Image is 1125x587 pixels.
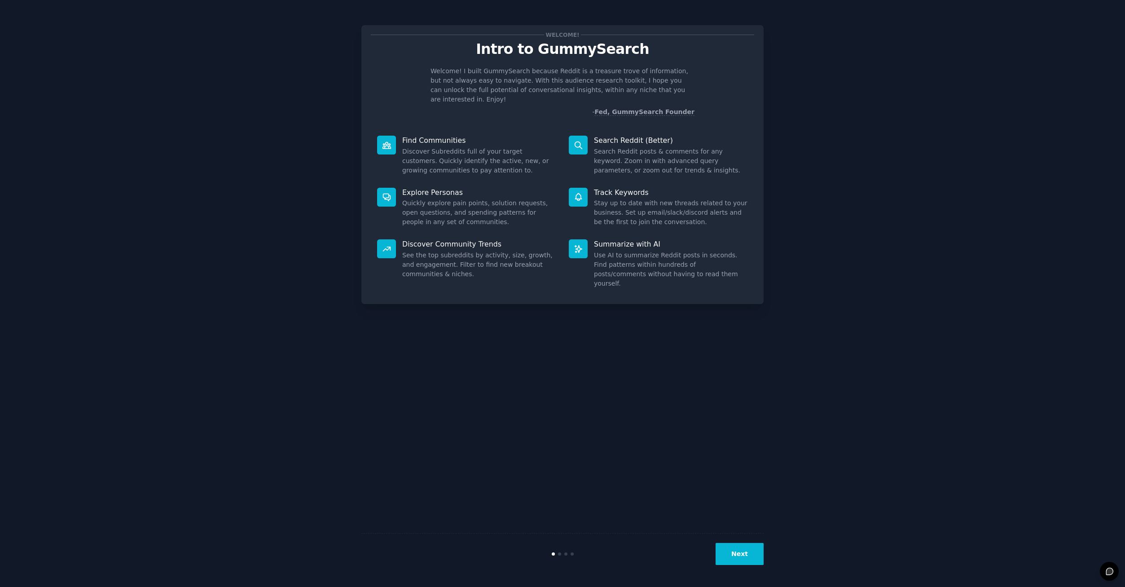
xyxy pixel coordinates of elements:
span: Welcome! [544,30,581,40]
p: Search Reddit (Better) [594,136,748,145]
p: Summarize with AI [594,239,748,249]
p: Discover Community Trends [402,239,556,249]
button: Next [716,543,764,565]
p: Welcome! I built GummySearch because Reddit is a treasure trove of information, but not always ea... [431,66,694,104]
dd: Discover Subreddits full of your target customers. Quickly identify the active, new, or growing c... [402,147,556,175]
dd: Quickly explore pain points, solution requests, open questions, and spending patterns for people ... [402,199,556,227]
dd: Use AI to summarize Reddit posts in seconds. Find patterns within hundreds of posts/comments with... [594,251,748,288]
dd: See the top subreddits by activity, size, growth, and engagement. Filter to find new breakout com... [402,251,556,279]
div: - [592,107,694,117]
dd: Stay up to date with new threads related to your business. Set up email/slack/discord alerts and ... [594,199,748,227]
p: Explore Personas [402,188,556,197]
p: Intro to GummySearch [371,41,754,57]
p: Track Keywords [594,188,748,197]
dd: Search Reddit posts & comments for any keyword. Zoom in with advanced query parameters, or zoom o... [594,147,748,175]
p: Find Communities [402,136,556,145]
a: Fed, GummySearch Founder [594,108,694,116]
